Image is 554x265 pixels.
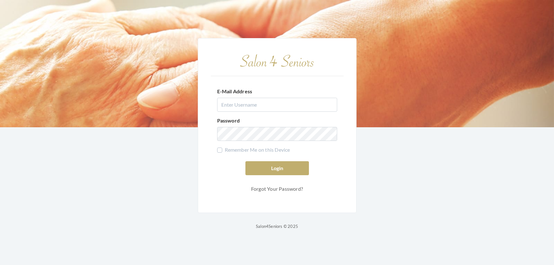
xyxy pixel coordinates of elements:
[217,117,240,124] label: Password
[256,222,298,230] p: Salon4Seniors © 2025
[217,146,290,154] label: Remember Me on this Device
[217,98,337,112] input: Enter Username
[217,88,252,95] label: E-Mail Address
[245,183,309,195] a: Forgot Your Password?
[245,161,309,175] button: Login
[236,51,318,70] img: Salon 4 Seniors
